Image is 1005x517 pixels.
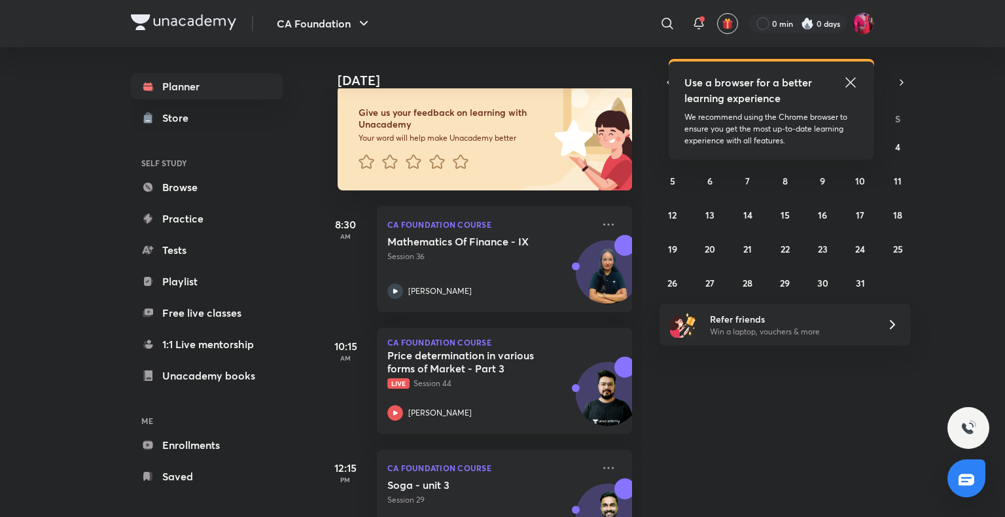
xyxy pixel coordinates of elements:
[775,204,796,225] button: October 15, 2025
[820,175,825,187] abbr: October 9, 2025
[895,141,900,153] abbr: October 4, 2025
[743,209,752,221] abbr: October 14, 2025
[855,175,865,187] abbr: October 10, 2025
[783,175,788,187] abbr: October 8, 2025
[781,209,790,221] abbr: October 15, 2025
[670,312,696,338] img: referral
[737,238,758,259] button: October 21, 2025
[737,204,758,225] button: October 14, 2025
[131,105,283,131] a: Store
[131,205,283,232] a: Practice
[131,300,283,326] a: Free live classes
[359,133,550,143] p: Your word will help make Unacademy better
[387,217,593,232] p: CA Foundation Course
[387,338,622,346] p: CA Foundation Course
[131,237,283,263] a: Tests
[131,410,283,432] h6: ME
[387,349,550,375] h5: Price determination in various forms of Market - Part 3
[812,204,833,225] button: October 16, 2025
[408,285,472,297] p: [PERSON_NAME]
[131,73,283,99] a: Planner
[131,152,283,174] h6: SELF STUDY
[131,331,283,357] a: 1:1 Live mentorship
[387,378,593,389] p: Session 44
[818,243,828,255] abbr: October 23, 2025
[131,463,283,490] a: Saved
[717,13,738,34] button: avatar
[662,272,683,293] button: October 26, 2025
[319,217,372,232] h5: 8:30
[387,478,550,491] h5: Soga - unit 3
[893,243,903,255] abbr: October 25, 2025
[856,277,865,289] abbr: October 31, 2025
[705,243,715,255] abbr: October 20, 2025
[699,170,720,191] button: October 6, 2025
[775,272,796,293] button: October 29, 2025
[662,204,683,225] button: October 12, 2025
[894,175,902,187] abbr: October 11, 2025
[775,238,796,259] button: October 22, 2025
[576,247,639,310] img: Avatar
[510,86,632,190] img: feedback_image
[887,136,908,157] button: October 4, 2025
[850,238,871,259] button: October 24, 2025
[319,354,372,362] p: AM
[408,407,472,419] p: [PERSON_NAME]
[684,75,815,106] h5: Use a browser for a better learning experience
[131,174,283,200] a: Browse
[707,175,713,187] abbr: October 6, 2025
[855,243,865,255] abbr: October 24, 2025
[668,243,677,255] abbr: October 19, 2025
[817,277,828,289] abbr: October 30, 2025
[338,73,645,88] h4: [DATE]
[895,113,900,125] abbr: Saturday
[818,209,827,221] abbr: October 16, 2025
[131,14,236,33] a: Company Logo
[662,170,683,191] button: October 5, 2025
[781,243,790,255] abbr: October 22, 2025
[319,232,372,240] p: AM
[743,277,752,289] abbr: October 28, 2025
[699,272,720,293] button: October 27, 2025
[662,238,683,259] button: October 19, 2025
[812,272,833,293] button: October 30, 2025
[887,238,908,259] button: October 25, 2025
[319,460,372,476] h5: 12:15
[131,363,283,389] a: Unacademy books
[387,378,410,389] span: Live
[359,107,550,130] h6: Give us your feedback on learning with Unacademy
[387,494,593,506] p: Session 29
[387,235,550,248] h5: Mathematics Of Finance - IX
[887,204,908,225] button: October 18, 2025
[743,243,752,255] abbr: October 21, 2025
[850,272,871,293] button: October 31, 2025
[684,111,858,147] p: We recommend using the Chrome browser to ensure you get the most up-to-date learning experience w...
[775,170,796,191] button: October 8, 2025
[699,238,720,259] button: October 20, 2025
[387,251,593,262] p: Session 36
[893,209,902,221] abbr: October 18, 2025
[269,10,379,37] button: CA Foundation
[887,170,908,191] button: October 11, 2025
[131,14,236,30] img: Company Logo
[737,272,758,293] button: October 28, 2025
[668,209,677,221] abbr: October 12, 2025
[722,18,733,29] img: avatar
[319,476,372,484] p: PM
[319,338,372,354] h5: 10:15
[705,209,714,221] abbr: October 13, 2025
[162,110,196,126] div: Store
[850,204,871,225] button: October 17, 2025
[745,175,750,187] abbr: October 7, 2025
[801,17,814,30] img: streak
[667,277,677,289] abbr: October 26, 2025
[710,312,871,326] h6: Refer friends
[670,175,675,187] abbr: October 5, 2025
[699,204,720,225] button: October 13, 2025
[856,209,864,221] abbr: October 17, 2025
[850,170,871,191] button: October 10, 2025
[852,12,874,35] img: Anushka Gupta
[705,277,714,289] abbr: October 27, 2025
[387,460,593,476] p: CA Foundation Course
[737,170,758,191] button: October 7, 2025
